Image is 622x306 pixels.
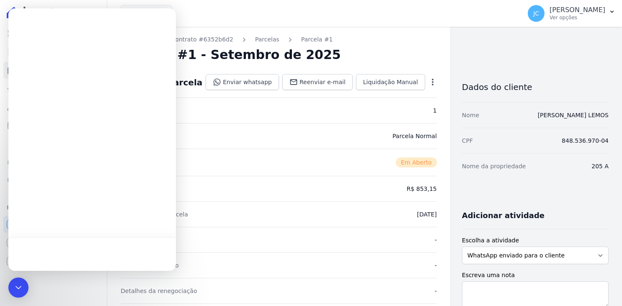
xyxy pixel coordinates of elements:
dd: - [435,261,437,270]
dd: 1 [433,106,437,115]
a: Lotes [3,80,103,97]
div: Plataformas [7,203,100,213]
label: Escolha a atividade [462,236,609,245]
a: Recebíveis [3,216,103,233]
a: Parcela #1 [301,35,333,44]
a: Parcelas [3,62,103,79]
a: Visão Geral [3,25,103,42]
a: Reenviar e-mail [282,74,353,90]
div: Open Intercom Messenger [8,278,28,298]
a: Enviar whatsapp [206,74,279,90]
h2: Parcela #1 - Setembro de 2025 [121,47,341,62]
h3: Adicionar atividade [462,211,545,221]
a: Minha Carteira [3,117,103,134]
a: Crédito [3,154,103,171]
dd: Parcela Normal [392,132,437,140]
span: Reenviar e-mail [299,78,346,86]
a: Conta Hent [3,234,103,251]
p: [PERSON_NAME] [550,6,605,14]
a: Parcelas [255,35,279,44]
p: Ver opções [550,14,605,21]
nav: Breadcrumb [121,35,437,44]
a: Transferências [3,136,103,152]
dd: 848.536.970-04 [562,136,609,145]
a: Liquidação Manual [356,74,425,90]
dd: R$ 853,15 [407,185,437,193]
label: Escreva uma nota [462,271,609,280]
dt: Nome da propriedade [462,162,526,170]
dd: [DATE] [417,210,436,219]
dt: Detalhes da renegociação [121,287,197,295]
a: [PERSON_NAME] LEMOS [538,112,609,118]
dd: 205 A [591,162,609,170]
span: Liquidação Manual [363,78,418,86]
h3: Dados do cliente [462,82,609,92]
dt: Nome [462,111,479,119]
span: JC [533,10,539,16]
button: Flex Inc [121,5,172,21]
a: Contrato #6352b6d2 [171,35,233,44]
a: Negativação [3,172,103,189]
span: Em Aberto [396,157,437,167]
a: Clientes [3,99,103,116]
dd: - [435,236,437,244]
button: JC [PERSON_NAME] Ver opções [521,2,622,25]
dt: CPF [462,136,473,145]
dd: - [435,287,437,295]
a: Contratos [3,44,103,60]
